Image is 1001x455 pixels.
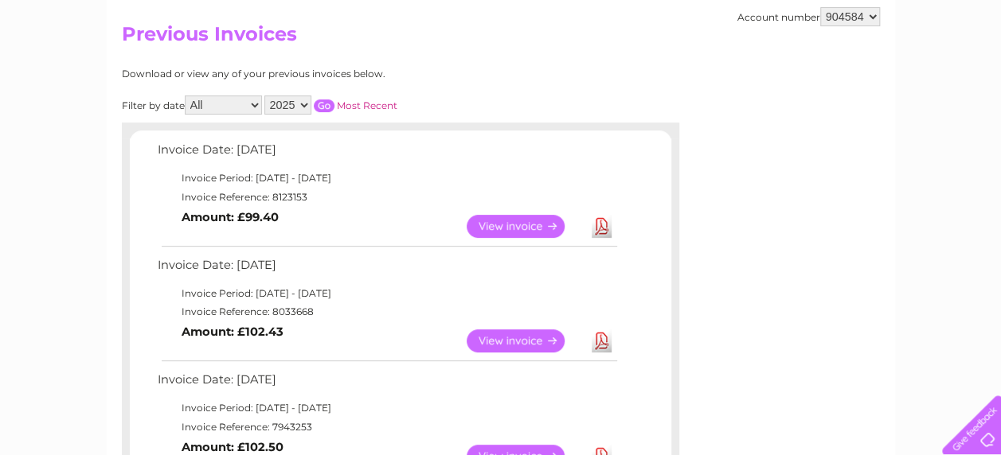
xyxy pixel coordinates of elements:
[122,95,540,115] div: Filter by date
[154,284,620,303] td: Invoice Period: [DATE] - [DATE]
[862,68,886,80] a: Blog
[154,418,620,437] td: Invoice Reference: 7943253
[467,215,584,238] a: View
[592,215,612,238] a: Download
[701,8,811,28] a: 0333 014 3131
[948,68,986,80] a: Log out
[154,302,620,321] td: Invoice Reference: 8033668
[182,210,279,224] b: Amount: £99.40
[122,68,540,80] div: Download or view any of your previous invoices below.
[467,329,584,352] a: View
[154,369,620,399] td: Invoice Date: [DATE]
[182,440,283,454] b: Amount: £102.50
[592,329,612,352] a: Download
[154,255,620,284] td: Invoice Date: [DATE]
[154,139,620,169] td: Invoice Date: [DATE]
[122,23,880,53] h2: Previous Invoices
[337,99,397,111] a: Most Recent
[35,41,116,90] img: logo.png
[154,188,620,207] td: Invoice Reference: 8123153
[125,9,878,77] div: Clear Business is a trading name of Verastar Limited (registered in [GEOGRAPHIC_DATA] No. 3667643...
[761,68,796,80] a: Energy
[805,68,853,80] a: Telecoms
[154,399,620,418] td: Invoice Period: [DATE] - [DATE]
[182,325,283,339] b: Amount: £102.43
[895,68,934,80] a: Contact
[721,68,751,80] a: Water
[154,169,620,188] td: Invoice Period: [DATE] - [DATE]
[737,7,880,26] div: Account number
